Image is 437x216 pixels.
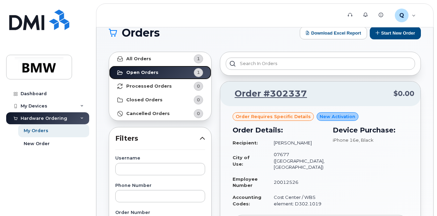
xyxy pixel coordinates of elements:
span: 0 [197,83,200,89]
span: New Activation [320,113,355,120]
span: $0.00 [393,89,414,99]
button: Start New Order [370,27,421,39]
span: 0 [197,110,200,117]
td: 20012526 [268,173,324,191]
div: QTB4992 [390,9,421,22]
span: Orders [122,28,160,38]
label: Username [115,156,205,161]
strong: Recipient: [233,140,258,145]
span: Filters [115,134,200,143]
td: Cost Center / WBS element: D302.1019 [268,191,324,209]
span: Q [399,11,404,20]
a: All Orders1 [109,52,211,66]
h3: Order Details: [233,125,324,135]
iframe: Messenger Launcher [407,186,432,211]
strong: Cancelled Orders [126,111,170,116]
a: Order #302337 [226,88,307,100]
label: Order Number [115,211,205,215]
td: 07677 ([GEOGRAPHIC_DATA], [GEOGRAPHIC_DATA]) [268,149,324,173]
strong: Accounting Codes: [233,194,261,206]
strong: Employee Number [233,176,258,188]
a: Open Orders1 [109,66,211,79]
h3: Device Purchase: [333,125,408,135]
input: Search in orders [226,58,415,70]
a: Closed Orders0 [109,93,211,107]
span: Order requires Specific details [236,113,311,120]
strong: Processed Orders [126,84,172,89]
span: iPhone 16e [333,137,359,143]
label: Phone Number [115,183,205,188]
strong: Open Orders [126,70,158,75]
strong: Closed Orders [126,97,163,103]
a: Processed Orders0 [109,79,211,93]
strong: All Orders [126,56,151,62]
strong: City of Use: [233,155,250,167]
span: 0 [197,97,200,103]
span: 1 [197,55,200,62]
td: [PERSON_NAME] [268,137,324,149]
button: Download Excel Report [300,27,367,39]
span: 1 [197,69,200,76]
span: , Black [359,137,374,143]
a: Cancelled Orders0 [109,107,211,120]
